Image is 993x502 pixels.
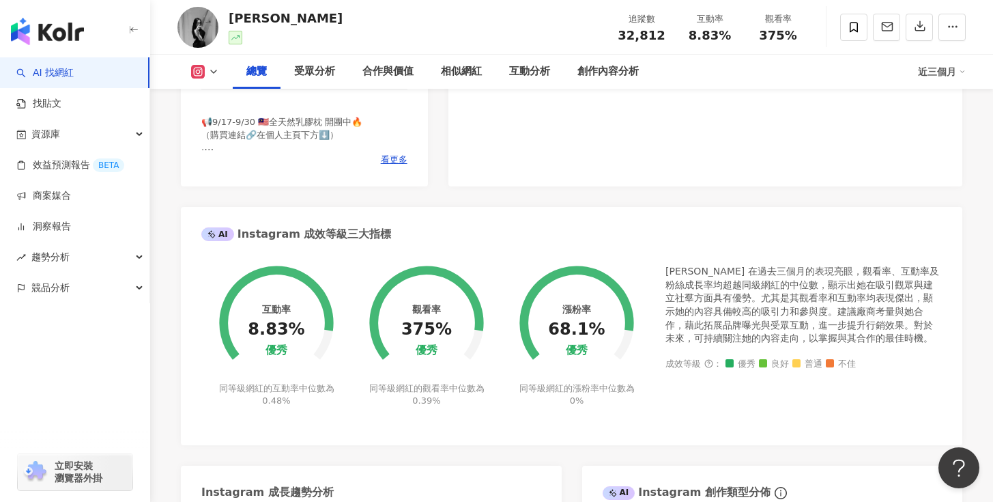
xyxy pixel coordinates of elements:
[412,304,441,315] div: 觀看率
[416,344,437,357] div: 優秀
[381,154,407,166] span: 看更多
[577,64,639,80] div: 創作內容分析
[201,117,362,239] span: 📢9/17-9/30 🇲🇾全天然乳膠枕 開團中🔥 （購買連結🔗在個人主頁下方⬇️） . 🙋🏻‍♀️本帳號主打一個實用主義 . Celine 2.0｜@newhandbuy 不想再接團購了！不要再...
[759,29,797,42] span: 375%
[938,447,979,488] iframe: Help Scout Beacon - Open
[517,382,637,407] div: 同等級網紅的漲粉率中位數為
[401,320,452,339] div: 375%
[22,461,48,483] img: chrome extension
[262,395,290,406] span: 0.48%
[201,227,391,242] div: Instagram 成效等級三大指標
[759,359,789,369] span: 良好
[18,454,132,490] a: chrome extension立即安裝 瀏覽器外掛
[217,382,336,407] div: 同等級網紅的互動率中位數為
[689,29,731,42] span: 8.83%
[362,64,414,80] div: 合作與價值
[16,97,61,111] a: 找貼文
[548,320,605,339] div: 68.1%
[725,359,755,369] span: 優秀
[441,64,482,80] div: 相似網紅
[229,10,343,27] div: [PERSON_NAME]
[665,265,942,346] div: [PERSON_NAME] 在過去三個月的表現亮眼，觀看率、互動率及粉絲成長率均超越同級網紅的中位數，顯示出她在吸引觀眾與建立社羣方面具有優勢。尤其是其觀看率和互動率均表現傑出，顯示她的內容具備...
[367,382,487,407] div: 同等級網紅的觀看率中位數為
[603,486,635,500] div: AI
[16,158,124,172] a: 效益預測報告BETA
[752,12,804,26] div: 觀看率
[570,395,584,406] span: 0%
[16,66,74,80] a: searchAI 找網紅
[684,12,736,26] div: 互動率
[248,320,304,339] div: 8.83%
[31,273,70,303] span: 競品分析
[509,64,550,80] div: 互動分析
[603,485,771,500] div: Instagram 創作類型分佈
[31,242,70,273] span: 趨勢分析
[562,304,591,315] div: 漲粉率
[294,64,335,80] div: 受眾分析
[16,220,71,234] a: 洞察報告
[826,359,856,369] span: 不佳
[31,119,60,150] span: 資源庫
[262,304,291,315] div: 互動率
[11,18,84,45] img: logo
[412,395,440,406] span: 0.39%
[246,64,267,80] div: 總覽
[201,485,334,500] div: Instagram 成長趨勢分析
[55,460,102,484] span: 立即安裝 瀏覽器外掛
[16,189,71,203] a: 商案媒合
[618,28,665,42] span: 32,812
[201,227,234,241] div: AI
[566,344,588,357] div: 優秀
[177,7,218,48] img: KOL Avatar
[773,485,789,501] span: info-circle
[16,253,26,262] span: rise
[665,359,942,369] div: 成效等級 ：
[265,344,287,357] div: 優秀
[918,61,966,83] div: 近三個月
[616,12,667,26] div: 追蹤數
[792,359,822,369] span: 普通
